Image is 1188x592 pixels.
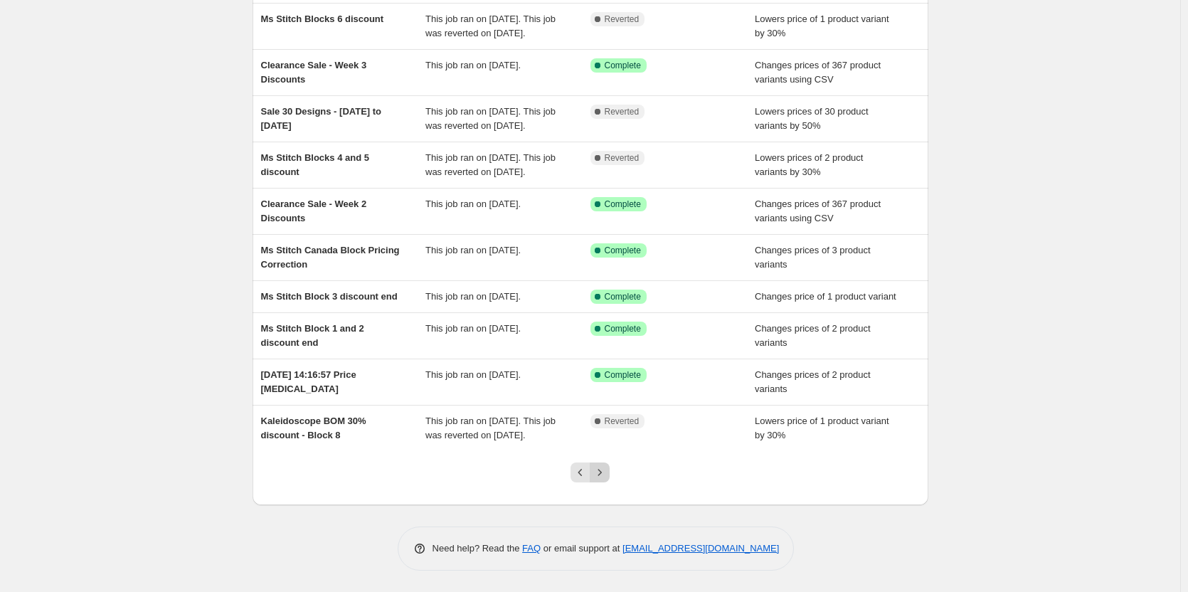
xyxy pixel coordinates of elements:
span: This job ran on [DATE]. [425,60,521,70]
span: [DATE] 14:16:57 Price [MEDICAL_DATA] [261,369,356,394]
span: or email support at [541,543,622,554]
button: Previous [571,462,590,482]
span: This job ran on [DATE]. [425,323,521,334]
span: Lowers prices of 2 product variants by 30% [755,152,863,177]
span: Complete [605,369,641,381]
span: Lowers price of 1 product variant by 30% [755,14,889,38]
span: This job ran on [DATE]. This job was reverted on [DATE]. [425,106,556,131]
span: Ms Stitch Blocks 6 discount [261,14,384,24]
span: Ms Stitch Block 3 discount end [261,291,398,302]
span: Changes prices of 3 product variants [755,245,871,270]
button: Next [590,462,610,482]
a: FAQ [522,543,541,554]
span: Complete [605,245,641,256]
span: Lowers price of 1 product variant by 30% [755,416,889,440]
span: Sale 30 Designs - [DATE] to [DATE] [261,106,382,131]
span: This job ran on [DATE]. [425,369,521,380]
span: Changes prices of 367 product variants using CSV [755,60,881,85]
span: This job ran on [DATE]. [425,199,521,209]
span: This job ran on [DATE]. This job was reverted on [DATE]. [425,14,556,38]
span: Ms Stitch Block 1 and 2 discount end [261,323,364,348]
span: Changes price of 1 product variant [755,291,896,302]
span: Reverted [605,14,640,25]
span: Reverted [605,152,640,164]
span: Changes prices of 2 product variants [755,323,871,348]
span: Need help? Read the [433,543,523,554]
span: Complete [605,323,641,334]
span: Lowers prices of 30 product variants by 50% [755,106,869,131]
span: Clearance Sale - Week 2 Discounts [261,199,367,223]
span: Changes prices of 2 product variants [755,369,871,394]
span: Reverted [605,106,640,117]
span: Reverted [605,416,640,427]
nav: Pagination [571,462,610,482]
span: Changes prices of 367 product variants using CSV [755,199,881,223]
span: This job ran on [DATE]. This job was reverted on [DATE]. [425,152,556,177]
span: This job ran on [DATE]. This job was reverted on [DATE]. [425,416,556,440]
span: Ms Stitch Blocks 4 and 5 discount [261,152,369,177]
span: This job ran on [DATE]. [425,245,521,255]
a: [EMAIL_ADDRESS][DOMAIN_NAME] [622,543,779,554]
span: Complete [605,291,641,302]
span: Ms Stitch Canada Block Pricing Correction [261,245,400,270]
span: Complete [605,199,641,210]
span: This job ran on [DATE]. [425,291,521,302]
span: Clearance Sale - Week 3 Discounts [261,60,367,85]
span: Complete [605,60,641,71]
span: Kaleidoscope BOM 30% discount - Block 8 [261,416,366,440]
